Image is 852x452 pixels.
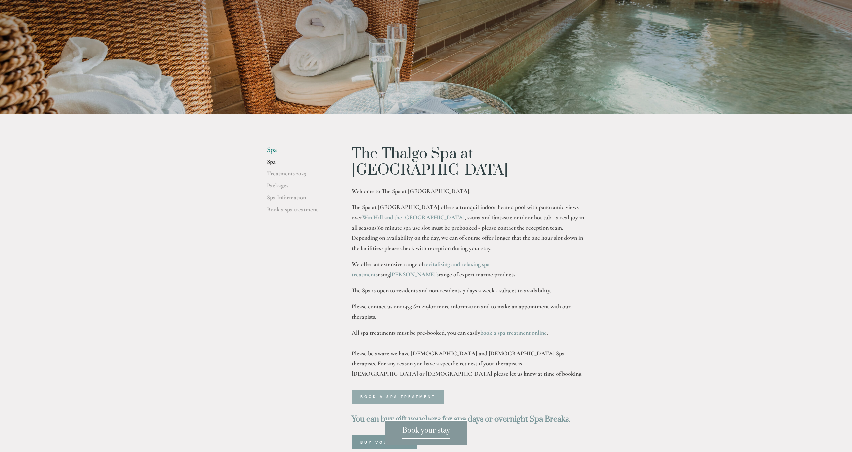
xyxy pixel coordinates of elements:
[352,350,583,377] strong: Please be aware we have [DEMOGRAPHIC_DATA] and [DEMOGRAPHIC_DATA] Spa therapists. For any reason ...
[480,329,547,336] a: book a spa treatment online
[352,203,580,221] strong: The Spa at [GEOGRAPHIC_DATA] offers a tranquil indoor heated pool with panoramic views over
[352,202,585,253] p: 60 minute spa use slot must be prebooked - please contact the reception team. Depending on availa...
[352,214,585,231] strong: , sauna and fantastic outdoor hot tub - a real joy in all seasons!
[362,214,465,221] a: Win Hill and the [GEOGRAPHIC_DATA]
[352,146,585,179] h1: The Thalgo Spa at [GEOGRAPHIC_DATA]
[390,271,439,278] a: [PERSON_NAME]'s
[267,206,330,218] a: Book a spa treatment
[352,328,585,379] p: All spa treatments must be pre-booked, you can easily .
[352,287,551,294] strong: The Spa is open to residents and non-residents 7 days a week - subject to availability.
[402,426,450,439] span: Book your stay
[267,194,330,206] a: Spa Information
[400,303,429,310] strong: 01433 621 219
[267,182,330,194] a: Packages
[352,414,570,424] strong: You can buy gift vouchers for spa days or overnight Spa Breaks.
[385,420,467,445] a: Book your stay
[267,158,330,170] a: Spa
[352,260,491,278] a: revitalising and relaxing spa treatments
[267,146,330,154] li: Spa
[267,170,330,182] a: Treatments 2025
[352,187,471,195] strong: Welcome to The Spa at [GEOGRAPHIC_DATA].
[378,271,390,278] strong: using
[352,301,585,322] p: Please contact us on for more information and to make an appointment with our therapists.
[352,260,423,268] strong: We offer an extensive range of
[352,390,444,404] a: Book a spa treatment
[439,271,517,278] strong: range of expert marine products.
